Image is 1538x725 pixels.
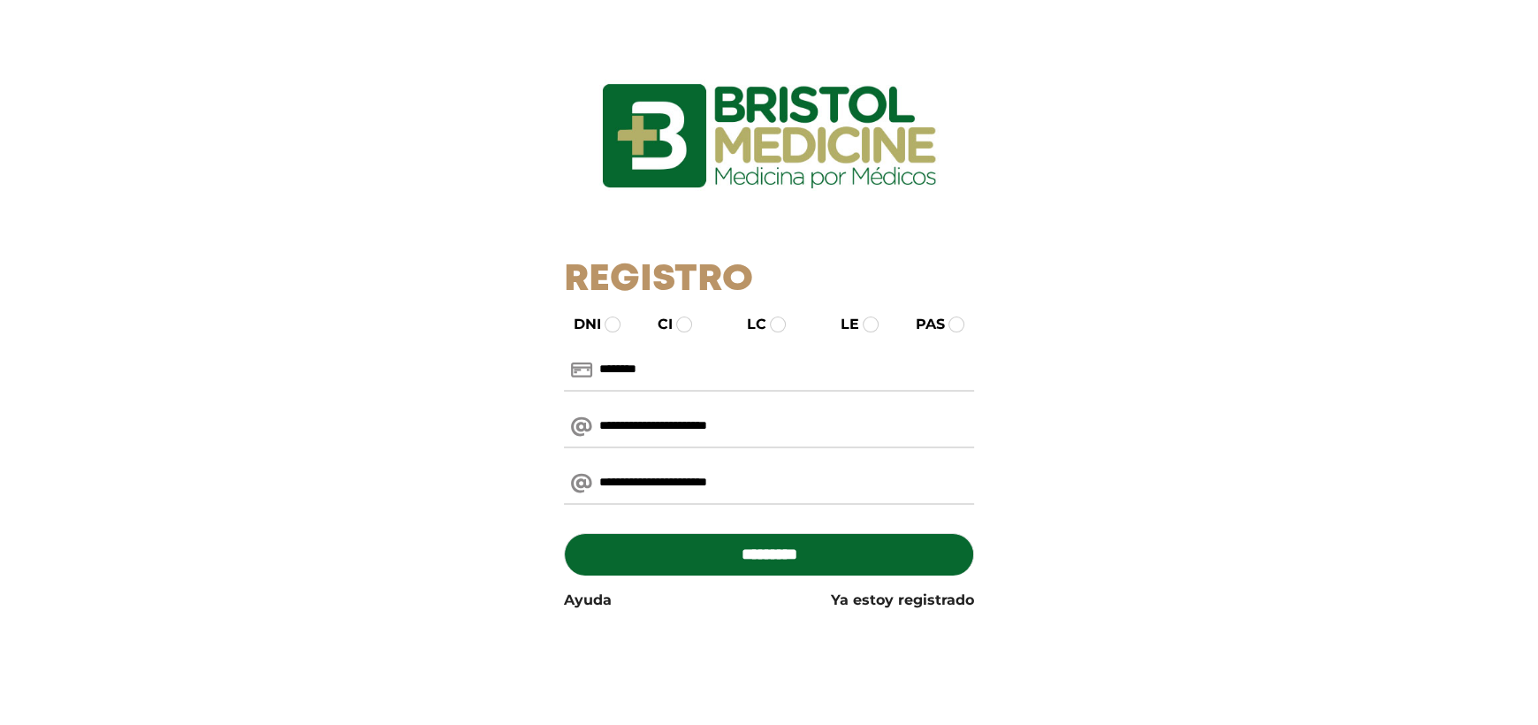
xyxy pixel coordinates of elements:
label: PAS [900,314,945,335]
label: LC [731,314,766,335]
label: LE [825,314,859,335]
h1: Registro [564,258,975,302]
a: Ya estoy registrado [831,590,974,611]
label: CI [642,314,673,335]
a: Ayuda [564,590,612,611]
label: DNI [558,314,601,335]
img: logo_ingresarbristol.jpg [530,21,1008,251]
